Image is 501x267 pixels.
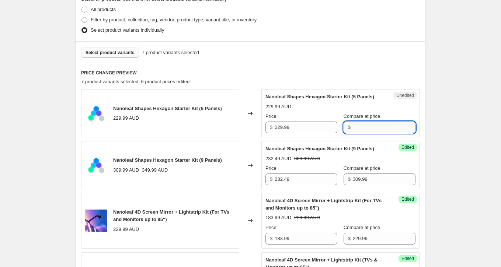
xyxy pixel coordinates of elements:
span: Compare at price [344,225,380,230]
img: 2-floating-nanoleaf-shapes-light-panels-hexagons-smarter-kit_2x_60048883-f651-466d-b301-266336303... [85,154,107,176]
span: Price [265,165,276,171]
img: 1-nanoleaf-4d-pdp-shop-85-desktop_2x_b62c6774-4882-4094-8bd6-712d47aa09c2_80x.jpg [85,210,107,232]
span: Nanoleaf Shapes Hexagon Starter Kit (9 Panels) [113,157,222,163]
span: Select product variants [86,50,135,56]
h6: PRICE CHANGE PREVIEW [81,70,420,76]
span: Select product variants individually [91,27,164,33]
span: Nanoleaf Shapes Hexagon Starter Kit (5 Panels) [265,94,374,99]
div: 229.99 AUD [265,103,291,110]
div: 229.99 AUD [113,115,139,122]
span: Nanoleaf 4D Screen Mirror + Lightstrip Kit (For TVs and Monitors up to 85") [265,198,382,211]
span: Price [265,113,276,119]
span: $ [348,124,351,130]
span: $ [270,124,272,130]
span: Nanoleaf 4D Screen Mirror + Lightstrip Kit (For TVs and Monitors up to 85") [113,209,229,222]
img: 2-floating-nanoleaf-shapes-light-panels-hexagons-smarter-kit_2x_60048883-f651-466d-b301-266336303... [85,102,107,124]
div: 229.99 AUD [113,226,139,233]
span: Unedited [396,92,414,98]
span: Nanoleaf Shapes Hexagon Starter Kit (9 Panels) [265,146,374,151]
span: All products [91,7,116,12]
strike: 309.99 AUD [294,155,320,162]
strike: 349.99 AUD [142,166,168,174]
span: Nanoleaf Shapes Hexagon Starter Kit (5 Panels) [113,106,222,111]
span: $ [348,236,351,241]
button: Select product variants [81,48,139,58]
span: Compare at price [344,165,380,171]
span: $ [270,176,272,182]
span: $ [270,236,272,241]
span: 7 product variants selected. 6 product prices edited: [81,79,191,84]
span: 7 product variants selected [142,49,199,56]
span: $ [348,176,351,182]
div: 309.99 AUD [113,166,139,174]
span: Price [265,225,276,230]
span: Filter by product, collection, tag, vendor, product type, variant title, or inventory [91,17,257,22]
div: 232.49 AUD [265,155,291,162]
div: 183.99 AUD [265,214,291,221]
span: Edited [401,256,414,261]
strike: 229.99 AUD [294,214,320,221]
span: Edited [401,144,414,150]
span: Compare at price [344,113,380,119]
span: Edited [401,196,414,202]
